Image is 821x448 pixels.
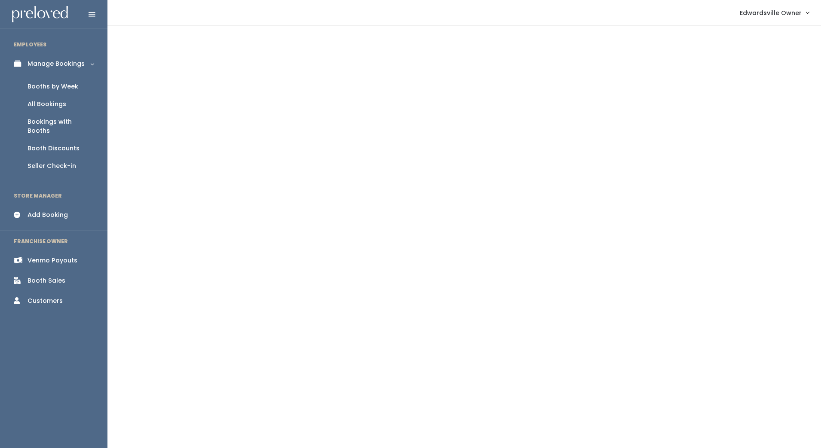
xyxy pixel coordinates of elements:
div: All Bookings [28,100,66,109]
div: Booths by Week [28,82,78,91]
div: Customers [28,296,63,305]
div: Seller Check-in [28,162,76,171]
img: preloved logo [12,6,68,23]
div: Bookings with Booths [28,117,94,135]
span: Edwardsville Owner [740,8,802,18]
a: Edwardsville Owner [731,3,818,22]
div: Booth Discounts [28,144,80,153]
div: Venmo Payouts [28,256,77,265]
div: Add Booking [28,210,68,219]
div: Manage Bookings [28,59,85,68]
div: Booth Sales [28,276,65,285]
